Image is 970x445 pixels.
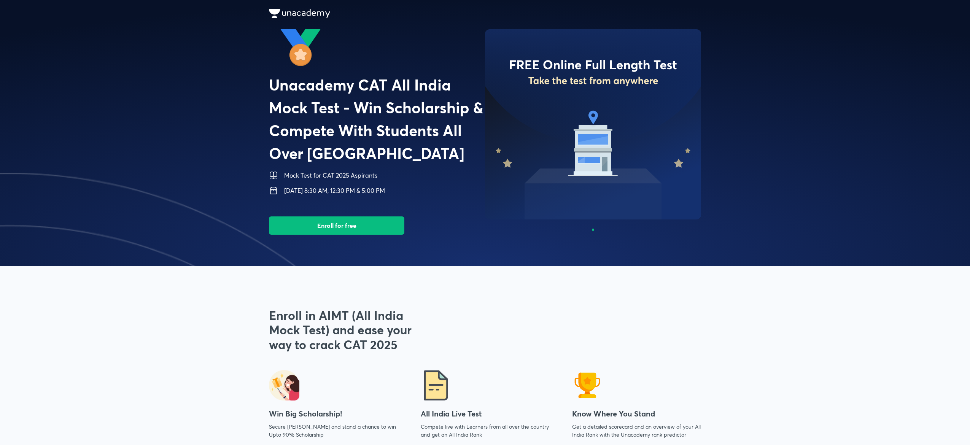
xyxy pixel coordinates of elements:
img: logo [269,29,485,67]
img: banner-0 [485,29,701,219]
img: key-point [572,370,603,400]
p: Get a detailed scorecard and an overview of your All India Rank with the Unacademy rank predictor [572,423,701,439]
button: Enroll for free [269,216,404,235]
h4: Know Where You Stand [572,408,701,420]
img: book [269,171,278,180]
p: Secure [PERSON_NAME] and stand a chance to win Upto 90% Scholarship [269,423,398,439]
p: Compete live with Learners from all over the country and get an All India Rank [421,423,550,439]
img: key-point [421,370,451,400]
a: logo [269,9,701,20]
h2: Enroll in AIMT (All India Mock Test) and ease your way to crack CAT 2025 [269,308,420,352]
img: logo [269,9,330,18]
img: key-point [269,370,299,400]
h4: Win Big Scholarship! [269,408,398,420]
h4: All India Live Test [421,408,550,420]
